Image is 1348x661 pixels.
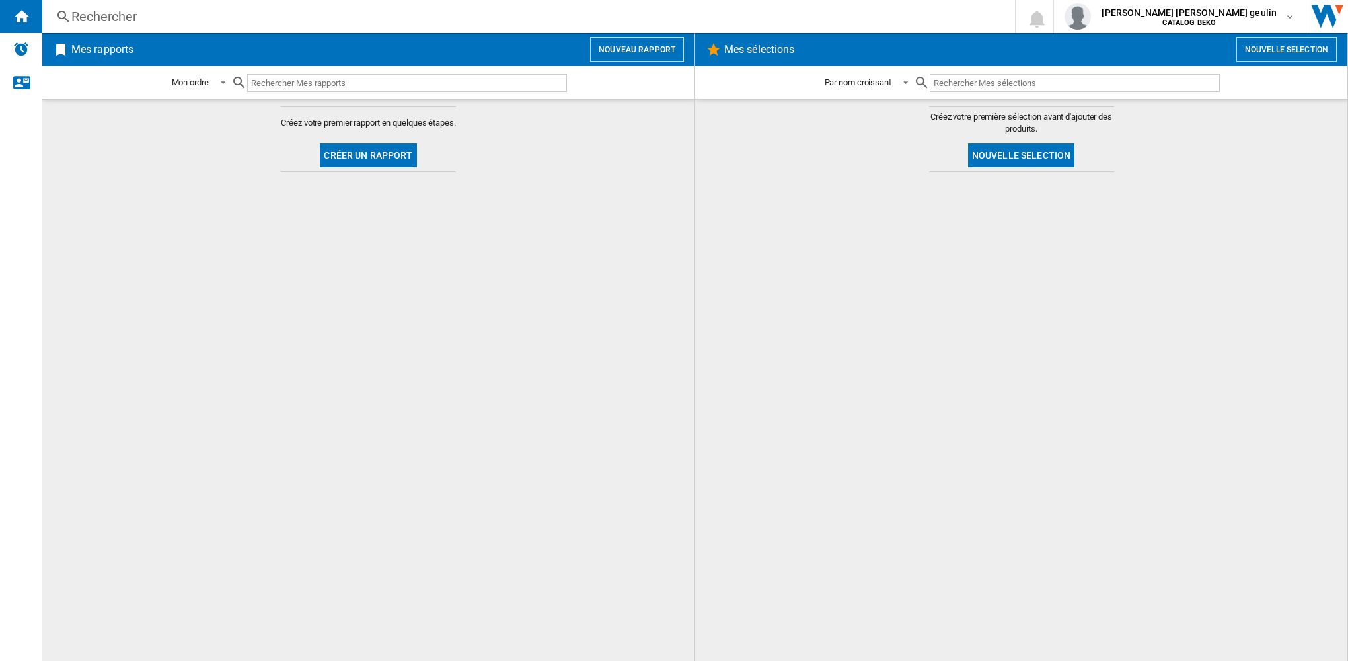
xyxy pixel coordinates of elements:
[930,74,1220,92] input: Rechercher Mes sélections
[1102,6,1277,19] span: [PERSON_NAME] [PERSON_NAME] geulin
[825,77,891,87] div: Par nom croissant
[281,117,455,129] span: Créez votre premier rapport en quelques étapes.
[320,143,416,167] button: Créer un rapport
[13,41,29,57] img: alerts-logo.svg
[1162,19,1216,27] b: CATALOG BEKO
[1236,37,1337,62] button: Nouvelle selection
[172,77,209,87] div: Mon ordre
[929,111,1114,135] span: Créez votre première sélection avant d'ajouter des produits.
[69,37,136,62] h2: Mes rapports
[722,37,797,62] h2: Mes sélections
[1065,3,1091,30] img: profile.jpg
[590,37,684,62] button: Nouveau rapport
[968,143,1075,167] button: Nouvelle selection
[247,74,567,92] input: Rechercher Mes rapports
[71,7,981,26] div: Rechercher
